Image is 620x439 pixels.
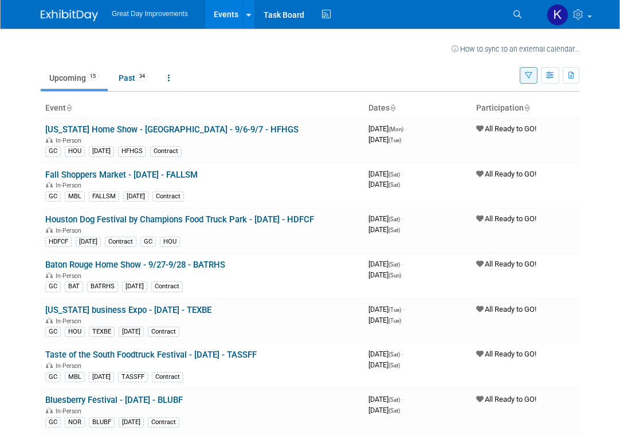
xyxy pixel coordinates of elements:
span: [DATE] [368,180,400,189]
span: In-Person [56,407,85,415]
span: - [402,170,403,178]
a: Sort by Event Name [66,103,72,112]
span: - [402,395,403,403]
div: HOU [65,327,85,337]
span: [DATE] [368,395,403,403]
th: Event [41,99,364,118]
div: GC [45,372,61,382]
div: Contract [151,281,183,292]
div: Contract [148,327,179,337]
div: [DATE] [76,237,101,247]
div: GC [45,146,61,156]
span: 34 [136,72,148,81]
div: [DATE] [119,327,144,337]
img: In-Person Event [46,182,53,187]
span: (Sat) [389,182,400,188]
a: Upcoming15 [41,67,108,89]
div: TASSFF [118,372,148,382]
span: In-Person [56,137,85,144]
div: Contract [105,237,136,247]
img: Kenneth Luquette [547,4,568,26]
span: (Sat) [389,362,400,369]
img: In-Person Event [46,318,53,323]
div: HOU [160,237,180,247]
span: [DATE] [368,406,400,414]
a: Taste of the South Foodtruck Festival - [DATE] - TASSFF [45,350,257,360]
div: [DATE] [119,417,144,428]
span: (Sat) [389,171,400,178]
div: GC [45,191,61,202]
div: Contract [150,146,182,156]
a: How to sync to an external calendar... [452,45,579,53]
span: All Ready to GO! [476,124,536,133]
span: - [403,305,405,313]
span: (Mon) [389,126,403,132]
span: [DATE] [368,260,403,268]
span: [DATE] [368,305,405,313]
div: MBL [65,372,85,382]
span: Great Day Improvements [112,10,188,18]
div: FALLSM [89,191,119,202]
span: (Sun) [389,272,401,279]
span: (Sat) [389,397,400,403]
span: [DATE] [368,360,400,369]
div: HDFCF [45,237,72,247]
span: All Ready to GO! [476,350,536,358]
div: BAT [65,281,83,292]
div: [DATE] [123,191,148,202]
div: Contract [152,372,183,382]
span: In-Person [56,272,85,280]
img: In-Person Event [46,407,53,413]
div: GC [45,327,61,337]
span: [DATE] [368,214,403,223]
a: Sort by Participation Type [524,103,529,112]
div: HFHGS [118,146,146,156]
div: GC [140,237,156,247]
span: (Tue) [389,307,401,313]
a: Houston Dog Festival by Champions Food Truck Park - [DATE] - HDFCF [45,214,314,225]
span: [DATE] [368,271,401,279]
span: [DATE] [368,350,403,358]
img: In-Person Event [46,272,53,278]
span: 15 [87,72,99,81]
span: [DATE] [368,124,407,133]
img: In-Person Event [46,362,53,368]
a: Past34 [110,67,157,89]
div: GC [45,281,61,292]
span: (Sat) [389,261,400,268]
div: Contract [148,417,179,428]
div: GC [45,417,61,428]
span: All Ready to GO! [476,395,536,403]
span: [DATE] [368,316,401,324]
img: In-Person Event [46,227,53,233]
span: (Sat) [389,351,400,358]
span: In-Person [56,182,85,189]
th: Participation [472,99,579,118]
img: ExhibitDay [41,10,98,21]
span: - [402,214,403,223]
img: In-Person Event [46,137,53,143]
div: [DATE] [89,146,114,156]
span: All Ready to GO! [476,260,536,268]
span: - [405,124,407,133]
div: [DATE] [89,372,114,382]
div: MBL [65,191,85,202]
span: (Sat) [389,407,400,414]
span: [DATE] [368,170,403,178]
div: Contract [152,191,184,202]
div: BATRHS [87,281,118,292]
a: Baton Rouge Home Show - 9/27-9/28 - BATRHS [45,260,225,270]
span: (Tue) [389,318,401,324]
span: (Tue) [389,137,401,143]
a: [US_STATE] business Expo - [DATE] - TEXBE [45,305,211,315]
span: [DATE] [368,135,401,144]
div: [DATE] [122,281,147,292]
span: In-Person [56,318,85,325]
span: (Sat) [389,227,400,233]
span: In-Person [56,362,85,370]
div: HOU [65,146,85,156]
a: [US_STATE] Home Show - [GEOGRAPHIC_DATA] - 9/6-9/7 - HFHGS [45,124,299,135]
div: TEXBE [89,327,115,337]
span: (Sat) [389,216,400,222]
div: BLUBF [89,417,115,428]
